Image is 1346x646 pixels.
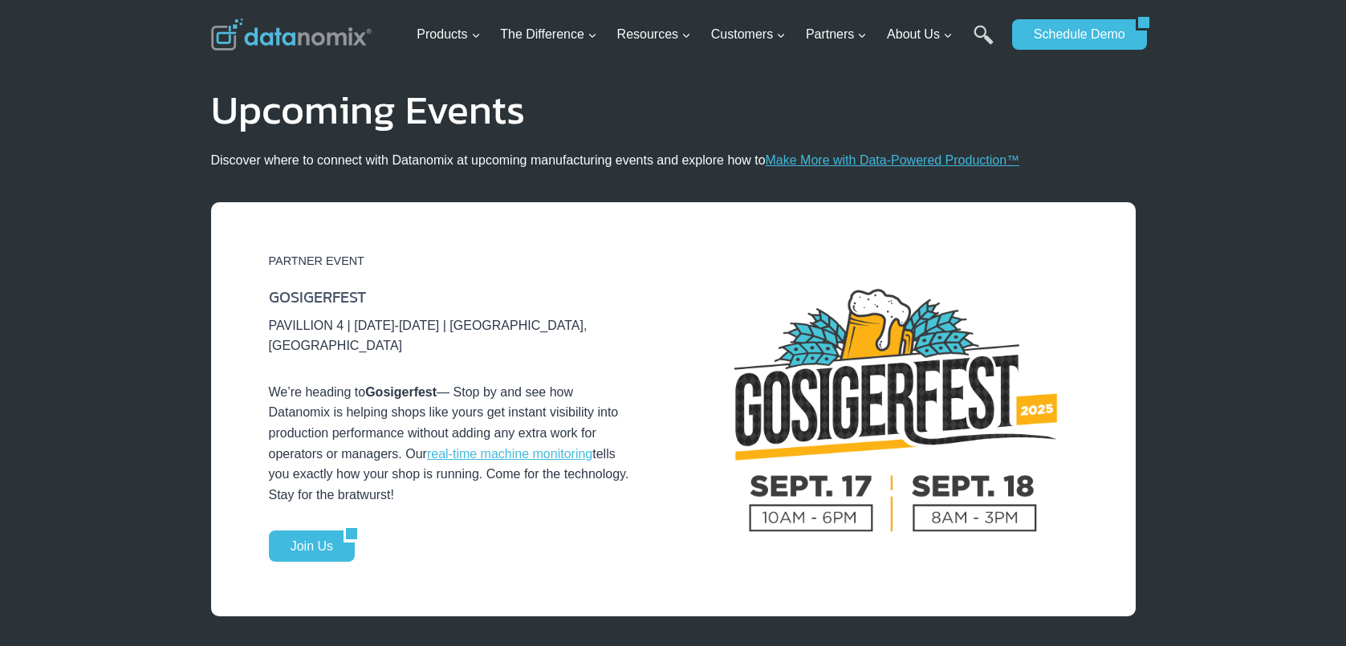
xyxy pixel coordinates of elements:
a: Search [974,25,994,61]
p: PAVILLION 4 | [DATE]-[DATE] | [GEOGRAPHIC_DATA], [GEOGRAPHIC_DATA] [269,315,635,356]
span: Customers [711,24,786,45]
strong: Gosigerfest [365,385,437,399]
img: Datanomix [211,18,372,51]
h1: Upcoming Events [211,90,1136,130]
p: We’re heading to — Stop by and see how Datanomix is helping shops like yours get instant visibili... [269,382,635,506]
span: The Difference [500,24,597,45]
a: Make More with Data-Powered Production™ [766,153,1020,167]
span: Resources [617,24,691,45]
nav: Primary Navigation [410,9,1004,61]
span: Partners [806,24,867,45]
h6: GOSIGERFEST [269,286,635,307]
a: real-time machine monitoring [427,447,592,461]
a: Schedule Demo [1012,19,1136,50]
p: Discover where to connect with Datanomix at upcoming manufacturing events and explore how to [211,150,1136,171]
span: Products [417,24,480,45]
span: About Us [887,24,953,45]
a: Join Us [269,530,344,561]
